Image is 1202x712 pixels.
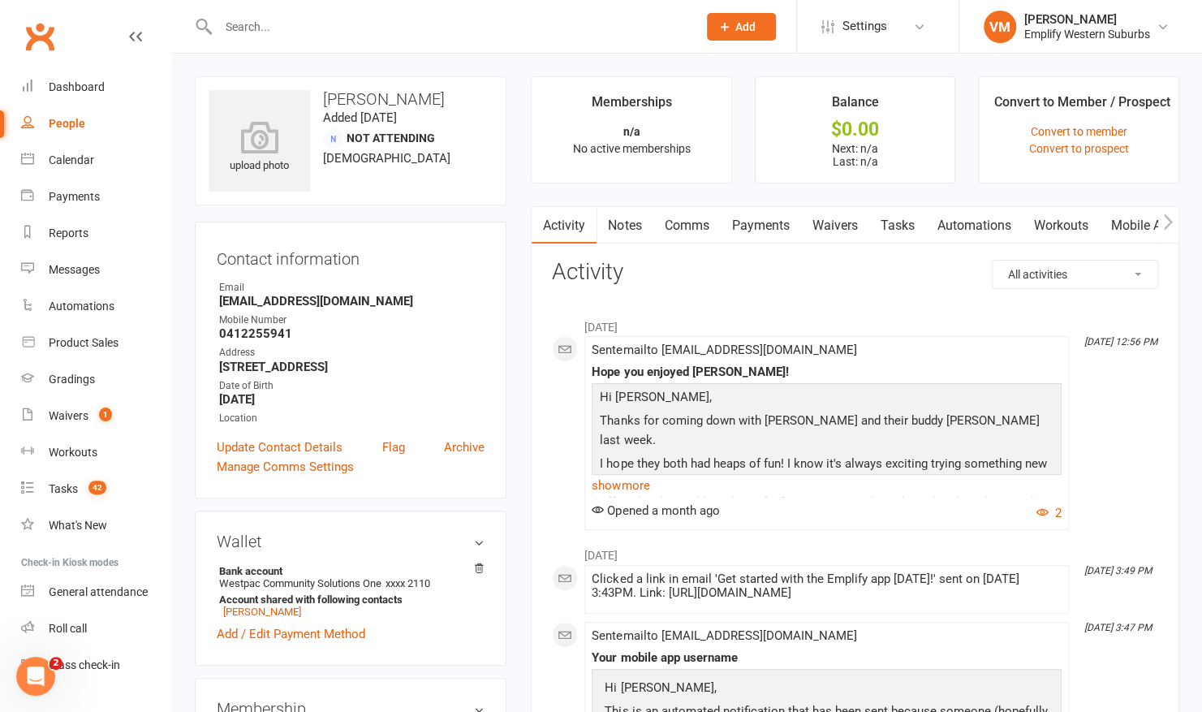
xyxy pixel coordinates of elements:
[323,151,450,166] span: [DEMOGRAPHIC_DATA]
[21,361,171,398] a: Gradings
[800,207,868,244] a: Waivers
[1036,503,1062,523] button: 2
[868,207,925,244] a: Tasks
[49,336,118,349] div: Product Sales
[552,310,1158,336] li: [DATE]
[1024,27,1150,41] div: Emplify Western Suburbs
[592,572,1062,600] div: Clicked a link in email 'Get started with the Emplify app [DATE]!' sent on [DATE] 3:43PM. Link: [...
[99,408,112,421] span: 1
[21,611,171,647] a: Roll call
[720,207,800,244] a: Payments
[1024,12,1150,27] div: [PERSON_NAME]
[223,606,301,618] a: [PERSON_NAME]
[19,16,60,57] a: Clubworx
[21,142,171,179] a: Calendar
[842,8,887,45] span: Settings
[592,503,719,518] span: Opened a month ago
[1029,142,1129,155] a: Convert to prospect
[323,110,397,125] time: Added [DATE]
[770,121,941,138] div: $0.00
[1084,622,1152,633] i: [DATE] 3:47 PM
[592,628,856,643] span: Sent email to [EMAIL_ADDRESS][DOMAIN_NAME]
[219,360,485,374] strong: [STREET_ADDRESS]
[382,438,405,457] a: Flag
[219,565,476,577] strong: Bank account
[219,326,485,341] strong: 0412255941
[592,92,672,121] div: Memberships
[21,288,171,325] a: Automations
[707,13,776,41] button: Add
[596,387,1058,411] p: Hi [PERSON_NAME],
[49,300,114,313] div: Automations
[552,538,1158,564] li: [DATE]
[21,507,171,544] a: What's New
[21,574,171,611] a: General attendance kiosk mode
[832,92,879,121] div: Balance
[623,125,640,138] strong: n/a
[49,80,105,93] div: Dashboard
[217,624,365,644] a: Add / Edit Payment Method
[49,263,100,276] div: Messages
[21,215,171,252] a: Reports
[49,446,97,459] div: Workouts
[49,482,78,495] div: Tasks
[219,345,485,360] div: Address
[596,454,1058,536] p: I hope they both had heaps of fun! I know it's always exciting trying something new out, but it's...
[217,438,343,457] a: Update Contact Details
[49,622,87,635] div: Roll call
[21,325,171,361] a: Product Sales
[984,11,1016,43] div: VM
[21,471,171,507] a: Tasks 42
[735,20,756,33] span: Add
[444,438,485,457] a: Archive
[209,121,310,175] div: upload photo
[770,142,941,168] p: Next: n/a Last: n/a
[21,647,171,684] a: Class kiosk mode
[217,563,485,620] li: Westpac Community Solutions One
[49,373,95,386] div: Gradings
[219,294,485,309] strong: [EMAIL_ADDRESS][DOMAIN_NAME]
[592,474,1062,497] a: show more
[217,457,354,477] a: Manage Comms Settings
[209,90,493,108] h3: [PERSON_NAME]
[49,153,94,166] div: Calendar
[88,481,106,494] span: 42
[49,519,107,532] div: What's New
[592,365,1062,379] div: Hope you enjoyed [PERSON_NAME]!
[49,190,100,203] div: Payments
[532,207,597,244] a: Activity
[1099,207,1187,244] a: Mobile App
[217,244,485,268] h3: Contact information
[49,409,88,422] div: Waivers
[21,106,171,142] a: People
[219,593,476,606] strong: Account shared with following contacts
[49,585,148,598] div: General attendance
[21,434,171,471] a: Workouts
[49,658,120,671] div: Class check-in
[213,15,686,38] input: Search...
[592,651,1062,665] div: Your mobile app username
[386,577,430,589] span: xxxx 2110
[993,92,1170,121] div: Convert to Member / Prospect
[552,260,1158,285] h3: Activity
[21,69,171,106] a: Dashboard
[16,657,55,696] iframe: Intercom live chat
[21,179,171,215] a: Payments
[653,207,720,244] a: Comms
[925,207,1022,244] a: Automations
[21,252,171,288] a: Messages
[1084,336,1157,347] i: [DATE] 12:56 PM
[219,411,485,426] div: Location
[573,142,691,155] span: No active memberships
[596,411,1058,454] p: Thanks for coming down with [PERSON_NAME] and their buddy [PERSON_NAME] last week.
[217,533,485,550] h3: Wallet
[219,313,485,328] div: Mobile Number
[592,343,856,357] span: Sent email to [EMAIL_ADDRESS][DOMAIN_NAME]
[219,378,485,394] div: Date of Birth
[1084,565,1152,576] i: [DATE] 3:49 PM
[49,117,85,130] div: People
[219,392,485,407] strong: [DATE]
[347,132,435,145] span: Not Attending
[597,207,653,244] a: Notes
[50,657,62,670] span: 2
